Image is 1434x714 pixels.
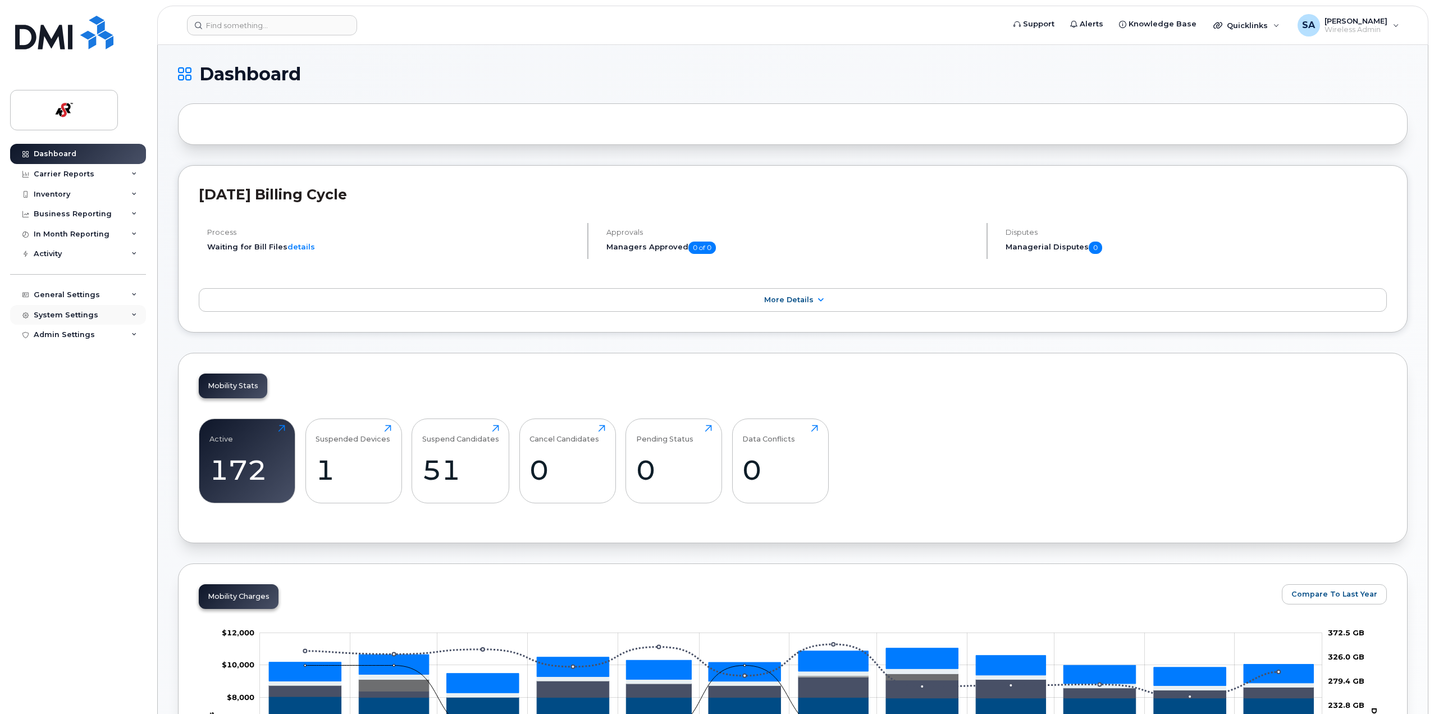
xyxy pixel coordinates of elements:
h4: Disputes [1006,228,1387,237]
tspan: $12,000 [222,628,254,637]
g: Roaming [269,677,1313,698]
a: Cancel Candidates0 [529,425,605,497]
div: Pending Status [636,425,693,443]
h5: Managers Approved [606,242,977,254]
tspan: $8,000 [227,693,254,702]
h5: Managerial Disputes [1006,242,1387,254]
li: Waiting for Bill Files [207,242,578,252]
span: 0 [1089,242,1102,254]
a: Data Conflicts0 [742,425,818,497]
tspan: 372.5 GB [1328,628,1364,637]
div: 0 [742,453,818,486]
tspan: $10,000 [222,660,254,669]
div: Cancel Candidates [529,425,599,443]
g: Features [269,668,1313,697]
a: Suspend Candidates51 [422,425,499,497]
div: Data Conflicts [742,425,795,443]
div: 1 [316,453,391,486]
g: $0 [222,660,254,669]
a: Suspended Devices1 [316,425,391,497]
div: 172 [209,453,285,486]
div: Suspended Devices [316,425,390,443]
g: $0 [227,693,254,702]
div: 51 [422,453,499,486]
a: Pending Status0 [636,425,712,497]
g: $0 [222,628,254,637]
div: 0 [529,453,605,486]
div: Suspend Candidates [422,425,499,443]
button: Compare To Last Year [1282,584,1387,604]
div: 0 [636,453,712,486]
tspan: 326.0 GB [1328,652,1364,661]
span: Compare To Last Year [1291,589,1377,599]
span: 0 of 0 [688,242,716,254]
h2: [DATE] Billing Cycle [199,186,1387,203]
a: Active172 [209,425,285,497]
a: details [287,242,315,251]
span: More Details [764,295,814,304]
div: Active [209,425,233,443]
tspan: 232.8 GB [1328,701,1364,710]
span: Dashboard [199,66,301,83]
g: HST [269,648,1313,693]
h4: Approvals [606,228,977,237]
h4: Process [207,228,578,237]
tspan: 279.4 GB [1328,676,1364,685]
